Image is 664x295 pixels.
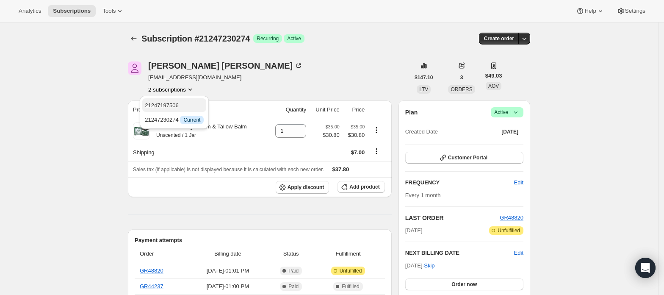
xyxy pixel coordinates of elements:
span: Order now [451,281,477,288]
span: Add product [349,184,379,190]
div: [PERSON_NAME] [PERSON_NAME] [148,61,303,70]
button: 3 [455,72,468,83]
h2: Plan [405,108,418,117]
button: Product actions [370,125,383,135]
button: Edit [509,176,528,189]
span: Edit [514,178,523,187]
span: Tools [102,8,116,14]
a: GR48820 [500,214,523,221]
span: Create order [484,35,514,42]
th: Shipping [128,143,267,161]
span: 3 [460,74,463,81]
span: ORDERS [451,86,472,92]
span: Amy Ward [128,61,141,75]
span: [DATE] [501,128,518,135]
span: $147.10 [415,74,433,81]
span: Skip [424,262,434,270]
button: Settings [611,5,650,17]
button: 21247197506 [142,98,206,112]
a: GR44237 [140,283,163,289]
button: Edit [514,249,523,257]
span: Current [183,117,200,123]
span: [DATE] · 01:01 PM [190,267,266,275]
h2: LAST ORDER [405,214,500,222]
button: Add product [338,181,385,193]
span: Analytics [19,8,41,14]
span: Billing date [190,250,266,258]
span: Sales tax (if applicable) is not displayed because it is calculated with each new order. [133,167,324,173]
small: $35.00 [351,124,365,129]
button: Subscriptions [48,5,96,17]
th: Unit Price [309,100,342,119]
span: Paid [288,267,299,274]
h2: NEXT BILLING DATE [405,249,514,257]
span: $37.80 [332,166,349,173]
span: Settings [625,8,645,14]
span: Paid [288,283,299,290]
button: Product actions [148,85,194,94]
th: Product [128,100,267,119]
span: Status [271,250,311,258]
button: Subscriptions [128,33,140,45]
span: Active [287,35,301,42]
span: 21247230274 [145,117,204,123]
span: AOV [488,83,499,89]
span: 21247197506 [145,102,179,109]
th: Price [342,100,367,119]
img: product img [133,122,150,139]
button: Shipping actions [370,147,383,156]
span: Customer Portal [448,154,487,161]
button: $147.10 [409,72,438,83]
span: Active [494,108,520,117]
button: Help [571,5,609,17]
span: [DATE] [405,226,423,235]
span: | [510,109,512,116]
span: [EMAIL_ADDRESS][DOMAIN_NAME] [148,73,303,82]
span: Subscriptions [53,8,91,14]
th: Order [135,245,188,263]
th: Quantity [267,100,309,119]
span: Apply discount [288,184,324,191]
button: Skip [419,259,440,273]
button: [DATE] [496,126,523,138]
span: Recurring [257,35,279,42]
span: $30.80 [345,131,365,139]
a: GR48820 [140,267,163,274]
span: [DATE] · 01:00 PM [190,282,266,291]
button: Analytics [14,5,46,17]
span: LTV [419,86,428,92]
span: $49.03 [485,72,502,80]
button: 21247230274 InfoCurrent [142,113,206,126]
span: Created Date [405,128,438,136]
span: Subscription #21247230274 [141,34,250,43]
span: $30.80 [323,131,340,139]
h2: Payment attempts [135,236,385,245]
button: Apply discount [276,181,329,194]
span: $7.00 [351,149,365,156]
span: Every 1 month [405,192,441,198]
small: $35.00 [326,124,340,129]
button: Tools [97,5,129,17]
span: Fulfilled [342,283,359,290]
span: [DATE] · [405,262,435,269]
button: Create order [479,33,519,45]
button: GR48820 [500,214,523,222]
button: Customer Portal [405,152,523,164]
span: Fulfillment [316,250,379,258]
div: Open Intercom Messenger [635,258,656,278]
h2: FREQUENCY [405,178,514,187]
span: Unfulfilled [498,227,520,234]
span: Unfulfilled [340,267,362,274]
span: Help [584,8,596,14]
button: Order now [405,278,523,290]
